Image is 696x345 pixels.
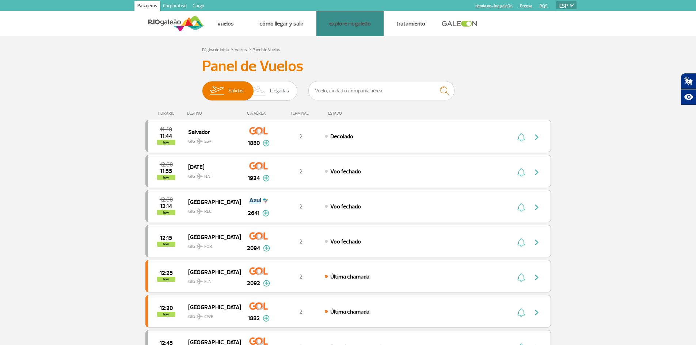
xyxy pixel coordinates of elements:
[157,175,175,180] span: hoy
[160,197,173,202] span: 2025-10-01 12:00:00
[188,302,235,312] span: [GEOGRAPHIC_DATA]
[235,47,247,53] a: Vuelos
[204,208,212,215] span: REC
[160,169,172,174] span: 2025-10-01 11:55:33
[330,273,369,280] span: Última chamada
[681,89,696,105] button: Abrir recursos assistivos.
[263,140,270,146] img: mais-info-painel-voo.svg
[197,208,203,214] img: destiny_airplane.svg
[248,139,260,147] span: 1880
[160,306,173,311] span: 2025-10-01 12:30:00
[160,235,172,241] span: 2025-10-01 12:15:00
[188,197,235,207] span: [GEOGRAPHIC_DATA]
[532,273,541,282] img: seta-direita-painel-voo.svg
[299,168,303,175] span: 2
[204,314,213,320] span: CWB
[517,168,525,177] img: sino-painel-voo.svg
[197,244,203,249] img: destiny_airplane.svg
[157,140,175,145] span: hoy
[520,4,532,8] a: Prensa
[228,81,244,100] span: Salidas
[188,127,235,137] span: Salvador
[202,47,229,53] a: Página de inicio
[204,244,212,250] span: FOR
[247,244,260,253] span: 2094
[160,271,173,276] span: 2025-10-01 12:25:00
[299,308,303,315] span: 2
[248,45,251,53] a: >
[681,73,696,89] button: Abrir tradutor de língua de sinais.
[263,175,270,181] img: mais-info-painel-voo.svg
[240,111,277,116] div: CIA AÉREA
[299,203,303,210] span: 2
[204,138,212,145] span: SSA
[324,111,384,116] div: ESTADO
[532,133,541,142] img: seta-direita-painel-voo.svg
[517,238,525,247] img: sino-painel-voo.svg
[263,315,270,322] img: mais-info-painel-voo.svg
[188,232,235,242] span: [GEOGRAPHIC_DATA]
[263,280,270,287] img: mais-info-painel-voo.svg
[252,47,280,53] a: Panel de Vuelos
[330,203,361,210] span: Voo fechado
[299,133,303,140] span: 2
[270,81,289,100] span: Llegadas
[160,134,172,139] span: 2025-10-01 11:44:18
[540,4,548,8] a: RQS
[160,1,190,12] a: Corporativo
[231,45,233,53] a: >
[157,242,175,247] span: hoy
[330,168,361,175] span: Voo fechado
[532,238,541,247] img: seta-direita-painel-voo.svg
[160,162,173,167] span: 2025-10-01 12:00:00
[299,238,303,245] span: 2
[517,203,525,212] img: sino-painel-voo.svg
[197,314,203,319] img: destiny_airplane.svg
[188,239,235,250] span: GIG
[188,169,235,180] span: GIG
[187,111,240,116] div: DESTINO
[517,308,525,317] img: sino-painel-voo.svg
[188,267,235,277] span: [GEOGRAPHIC_DATA]
[263,245,270,252] img: mais-info-painel-voo.svg
[188,134,235,145] span: GIG
[532,203,541,212] img: seta-direita-painel-voo.svg
[205,81,228,100] img: slider-embarque
[299,273,303,280] span: 2
[188,310,235,320] span: GIG
[330,133,353,140] span: Decolado
[204,173,212,180] span: NAT
[330,238,361,245] span: Voo fechado
[308,81,455,100] input: Vuelo, ciudad o compañía aérea
[247,279,260,288] span: 2092
[188,162,235,172] span: [DATE]
[160,127,172,132] span: 2025-10-01 11:40:00
[330,308,369,315] span: Última chamada
[259,20,304,27] a: Cómo llegar y salir
[190,1,207,12] a: Cargo
[217,20,234,27] a: Vuelos
[202,57,494,76] h3: Panel de Vuelos
[517,133,525,142] img: sino-painel-voo.svg
[157,277,175,282] span: hoy
[681,73,696,105] div: Plugin de acessibilidade da Hand Talk.
[204,279,212,285] span: FLN
[134,1,160,12] a: Pasajeros
[248,209,259,218] span: 2641
[197,279,203,284] img: destiny_airplane.svg
[329,20,371,27] a: Explore RIOgaleão
[197,138,203,144] img: destiny_airplane.svg
[277,111,324,116] div: TERMINAL
[248,314,260,323] span: 1882
[532,168,541,177] img: seta-direita-painel-voo.svg
[396,20,425,27] a: Tratamiento
[249,81,270,100] img: slider-desembarque
[148,111,187,116] div: HORÁRIO
[157,210,175,215] span: hoy
[248,174,260,183] span: 1934
[475,4,513,8] a: tienda on-line galeOn
[262,210,269,216] img: mais-info-painel-voo.svg
[188,275,235,285] span: GIG
[517,273,525,282] img: sino-painel-voo.svg
[188,204,235,215] span: GIG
